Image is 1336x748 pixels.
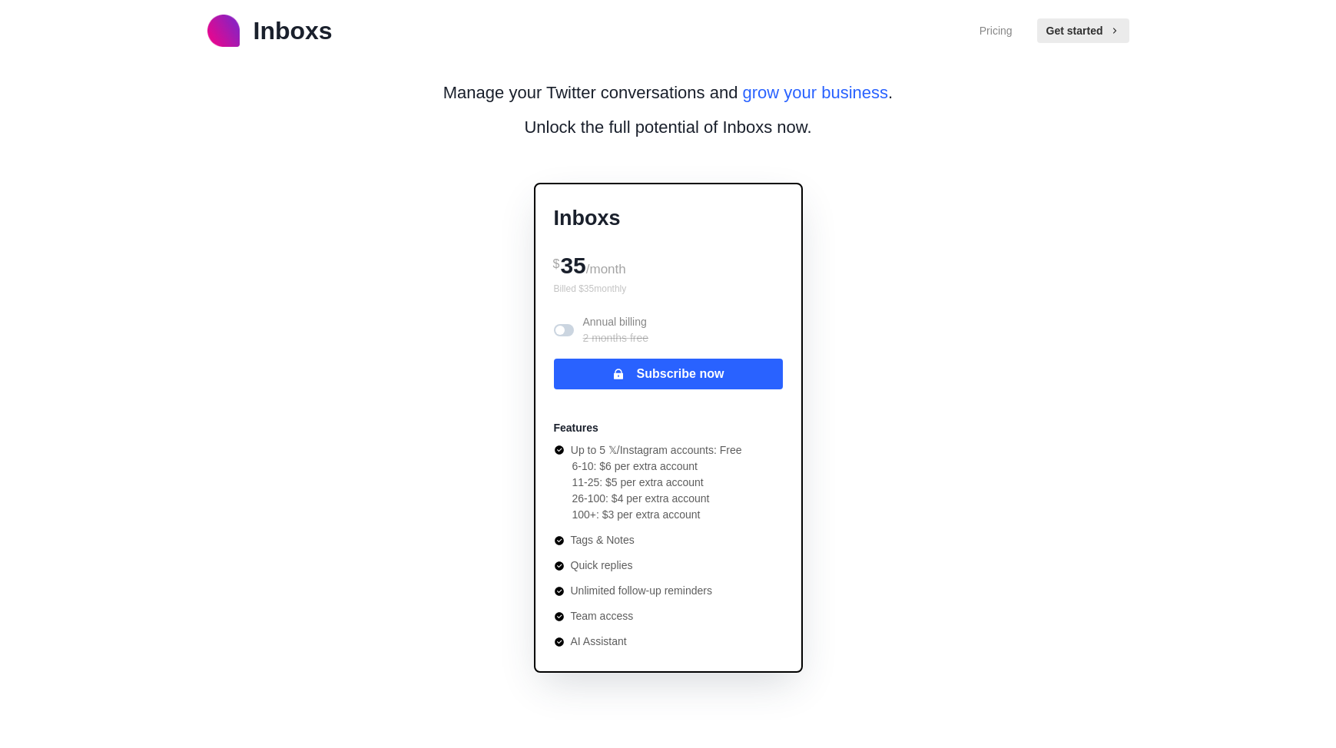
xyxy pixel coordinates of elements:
[1037,18,1129,43] button: Get started
[554,282,783,296] p: Billed $ 35 monthly
[554,247,783,282] div: 35
[207,12,333,49] a: logoInboxs
[743,83,889,102] span: grow your business
[586,262,626,276] span: /month
[980,23,1013,39] a: Pricing
[554,359,783,389] button: Subscribe now
[554,420,598,436] p: Features
[207,15,240,47] img: logo
[524,114,811,140] p: Unlock the full potential of Inboxs now.
[572,475,742,491] li: 11-25: $5 per extra account
[583,330,649,346] p: 2 months free
[443,80,893,105] p: Manage your Twitter conversations and .
[553,257,560,270] span: $
[572,491,742,507] li: 26-100: $4 per extra account
[554,558,742,574] li: Quick replies
[254,12,333,49] p: Inboxs
[554,203,783,234] p: Inboxs
[572,507,742,523] li: 100+: $3 per extra account
[554,608,742,624] li: Team access
[571,442,742,458] p: Up to 5 𝕏/Instagram accounts: Free
[572,458,742,475] li: 6-10: $6 per extra account
[554,532,742,548] li: Tags & Notes
[554,583,742,599] li: Unlimited follow-up reminders
[554,634,742,650] li: AI Assistant
[583,314,649,346] p: Annual billing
